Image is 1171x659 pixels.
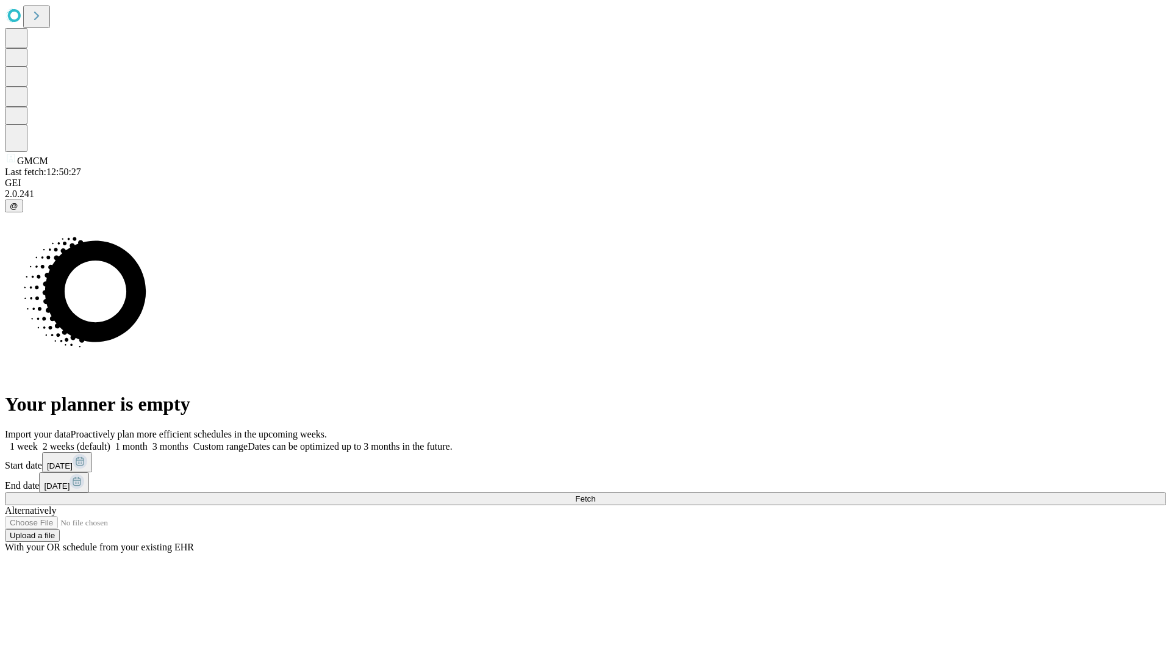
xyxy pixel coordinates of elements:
[5,472,1166,492] div: End date
[193,441,248,452] span: Custom range
[5,393,1166,416] h1: Your planner is empty
[43,441,110,452] span: 2 weeks (default)
[5,492,1166,505] button: Fetch
[5,429,71,439] span: Import your data
[5,505,56,516] span: Alternatively
[47,461,73,470] span: [DATE]
[5,452,1166,472] div: Start date
[17,156,48,166] span: GMCM
[152,441,188,452] span: 3 months
[5,529,60,542] button: Upload a file
[5,200,23,212] button: @
[10,201,18,211] span: @
[42,452,92,472] button: [DATE]
[5,167,81,177] span: Last fetch: 12:50:27
[575,494,595,503] span: Fetch
[248,441,452,452] span: Dates can be optimized up to 3 months in the future.
[39,472,89,492] button: [DATE]
[44,481,70,491] span: [DATE]
[115,441,148,452] span: 1 month
[5,189,1166,200] div: 2.0.241
[10,441,38,452] span: 1 week
[71,429,327,439] span: Proactively plan more efficient schedules in the upcoming weeks.
[5,178,1166,189] div: GEI
[5,542,194,552] span: With your OR schedule from your existing EHR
